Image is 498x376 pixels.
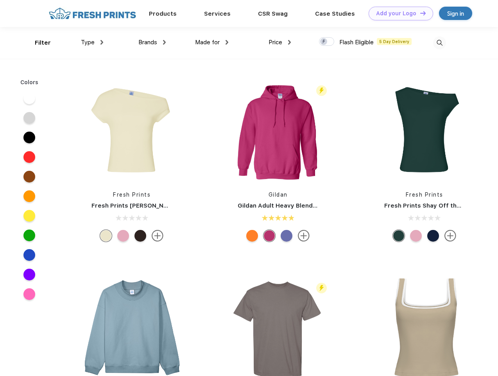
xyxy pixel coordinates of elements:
div: Yellow [100,230,112,242]
div: Light Pink [117,230,129,242]
div: S Orange [246,230,258,242]
a: Gildan [269,192,288,198]
div: Colors [14,78,45,87]
a: Fresh Prints [406,192,443,198]
div: Brown [134,230,146,242]
img: func=resize&h=266 [80,79,184,183]
span: Flash Eligible [339,39,374,46]
div: Green [393,230,405,242]
img: func=resize&h=266 [373,79,477,183]
div: Violet [281,230,292,242]
span: Type [81,39,95,46]
img: fo%20logo%202.webp [47,7,138,20]
a: Sign in [439,7,472,20]
img: dropdown.png [100,40,103,45]
a: Fresh Prints [PERSON_NAME] Off the Shoulder Top [91,202,244,209]
img: flash_active_toggle.svg [316,283,327,293]
img: desktop_search.svg [433,36,446,49]
img: dropdown.png [163,40,166,45]
div: Heliconia [263,230,275,242]
a: Services [204,10,231,17]
div: Sign in [447,9,464,18]
a: CSR Swag [258,10,288,17]
span: 5 Day Delivery [377,38,412,45]
img: flash_active_toggle.svg [316,85,327,96]
div: Filter [35,38,51,47]
div: Navy [427,230,439,242]
span: Brands [138,39,157,46]
img: DT [420,11,426,15]
a: Products [149,10,177,17]
img: more.svg [298,230,310,242]
img: more.svg [444,230,456,242]
div: Add your Logo [376,10,416,17]
div: Light Pink [410,230,422,242]
a: Fresh Prints [113,192,150,198]
a: Gildan Adult Heavy Blend 8 Oz. 50/50 Hooded Sweatshirt [238,202,408,209]
span: Price [269,39,282,46]
img: dropdown.png [226,40,228,45]
img: more.svg [152,230,163,242]
img: func=resize&h=266 [226,79,330,183]
span: Made for [195,39,220,46]
img: dropdown.png [288,40,291,45]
